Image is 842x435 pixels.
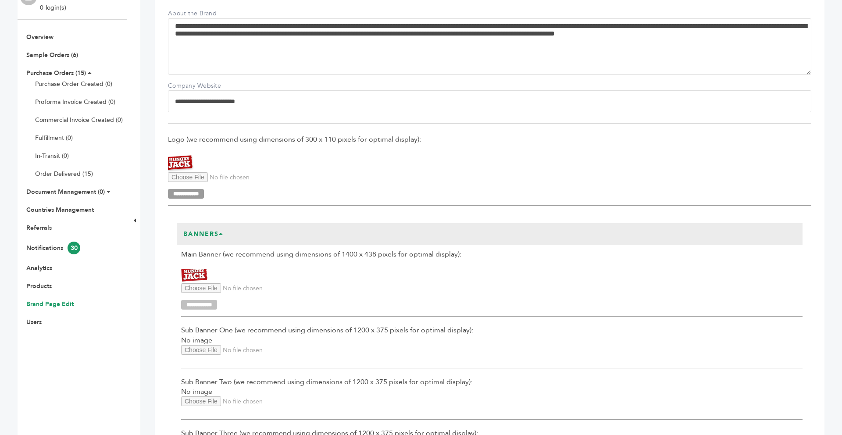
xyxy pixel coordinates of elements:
span: Logo (we recommend using dimensions of 300 x 110 pixels for optimal display): [168,135,811,144]
a: Proforma Invoice Created (0) [35,98,115,106]
a: Referrals [26,224,52,232]
label: About the Brand [168,9,229,18]
a: Purchase Orders (15) [26,69,86,77]
span: 30 [68,242,80,254]
a: Document Management (0) [26,188,105,196]
a: Commercial Invoice Created (0) [35,116,123,124]
a: Countries Management [26,206,94,214]
a: Notifications30 [26,244,80,252]
a: Products [26,282,52,290]
a: Purchase Order Created (0) [35,80,112,88]
img: Hungry Jack [168,154,194,172]
a: Order Delivered (15) [35,170,93,178]
h3: Banners [177,223,230,245]
span: Main Banner (we recommend using dimensions of 1400 x 438 pixels for optimal display): [181,250,803,259]
label: Company Website [168,82,229,90]
img: Hungry Jack [181,269,207,283]
a: Sample Orders (6) [26,51,78,59]
div: No image [181,325,803,368]
a: Brand Page Edit [26,300,74,308]
span: Sub Banner Two (we recommend using dimensions of 1200 x 375 pixels for optimal display): [181,377,803,387]
a: Fulfillment (0) [35,134,73,142]
a: Users [26,318,42,326]
span: Sub Banner One (we recommend using dimensions of 1200 x 375 pixels for optimal display): [181,325,803,335]
div: No image [181,377,803,420]
a: Analytics [26,264,52,272]
a: Overview [26,33,54,41]
a: In-Transit (0) [35,152,69,160]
